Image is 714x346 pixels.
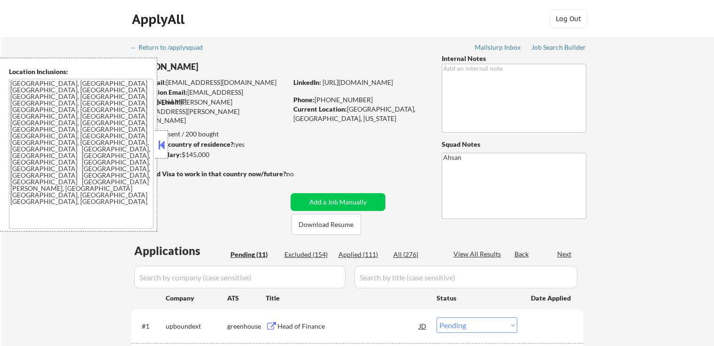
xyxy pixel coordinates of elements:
[134,266,345,288] input: Search by company (case sensitive)
[131,140,235,148] strong: Can work in country of residence?:
[442,54,586,63] div: Internal Notes
[531,293,572,303] div: Date Applied
[557,249,572,259] div: Next
[291,193,385,211] button: Add a Job Manually
[550,9,587,28] button: Log Out
[134,245,227,256] div: Applications
[227,322,266,331] div: greenhouse
[284,250,331,259] div: Excluded (154)
[132,88,287,106] div: [EMAIL_ADDRESS][DOMAIN_NAME]
[338,250,385,259] div: Applied (111)
[293,105,426,123] div: [GEOGRAPHIC_DATA], [GEOGRAPHIC_DATA], [US_STATE]
[293,105,347,113] strong: Current Location:
[166,293,227,303] div: Company
[131,170,288,178] strong: Will need Visa to work in that country now/future?:
[131,44,212,51] div: ← Return to /applysquad
[531,44,586,53] a: Job Search Builder
[475,44,522,53] a: Mailslurp Inbox
[230,250,277,259] div: Pending (11)
[286,169,313,179] div: no
[277,322,419,331] div: Head of Finance
[142,322,158,331] div: #1
[131,44,212,53] a: ← Return to /applysquad
[131,61,324,73] div: [PERSON_NAME]
[131,98,287,125] div: [PERSON_NAME][EMAIL_ADDRESS][PERSON_NAME][DOMAIN_NAME]
[132,11,187,27] div: ApplyAll
[475,44,522,51] div: Mailslurp Inbox
[442,140,586,149] div: Squad Notes
[354,266,577,288] input: Search by title (case sensitive)
[132,78,287,87] div: [EMAIL_ADDRESS][DOMAIN_NAME]
[9,67,154,76] div: Location Inclusions:
[131,140,284,149] div: yes
[166,322,227,331] div: upboundext
[266,293,428,303] div: Title
[453,249,504,259] div: View All Results
[131,150,287,159] div: $145,000
[514,249,530,259] div: Back
[227,293,266,303] div: ATS
[131,129,287,139] div: 111 sent / 200 bought
[531,44,586,51] div: Job Search Builder
[418,317,428,334] div: JD
[293,96,315,104] strong: Phone:
[393,250,440,259] div: All (276)
[322,78,393,86] a: [URL][DOMAIN_NAME]
[437,289,517,306] div: Status
[292,214,361,235] button: Download Resume
[293,95,426,105] div: [PHONE_NUMBER]
[293,78,321,86] strong: LinkedIn:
